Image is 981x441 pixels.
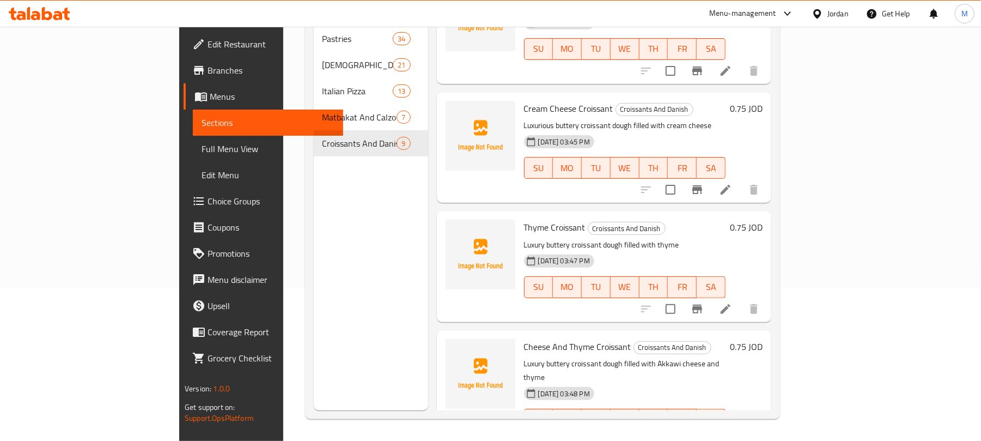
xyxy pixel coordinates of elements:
span: Cheese And Thyme Croissant [524,339,631,355]
span: TU [586,279,606,295]
p: Luxurious buttery croissant dough filled with cream cheese [524,119,726,132]
button: SU [524,409,553,431]
span: Edit Restaurant [208,38,334,51]
span: TU [586,160,606,176]
a: Edit Menu [193,162,343,188]
a: Branches [184,57,343,83]
img: Cream Cheese Croissant [446,101,515,171]
a: Menu disclaimer [184,267,343,293]
button: TH [639,157,668,179]
span: Sections [202,116,334,129]
button: TU [582,157,611,179]
button: SA [697,409,726,431]
span: SA [701,160,721,176]
button: TU [582,276,611,298]
span: Menus [210,90,334,103]
span: Croissants And Danish [634,341,711,354]
span: Coverage Report [208,325,334,339]
button: Branch-specific-item [684,177,710,203]
span: SU [529,160,549,176]
button: TH [639,409,668,431]
div: [DEMOGRAPHIC_DATA] Manakish21 [314,52,428,78]
span: SA [701,279,721,295]
a: Coverage Report [184,319,343,345]
span: 13 [393,86,410,96]
h6: 0.75 JOD [730,220,763,235]
span: Cream Cheese Croissant [524,100,613,117]
a: Edit menu item [719,183,732,196]
span: Pastries [322,32,393,45]
h6: 0.75 JOD [730,339,763,354]
div: Lebanese Manakish [322,58,393,71]
span: Upsell [208,299,334,312]
span: FR [672,41,692,57]
span: MO [557,279,577,295]
button: FR [668,276,697,298]
a: Choice Groups [184,188,343,214]
div: items [393,58,410,71]
div: Italian Pizza13 [314,78,428,104]
span: [DATE] 03:48 PM [534,389,594,399]
a: Edit menu item [719,303,732,316]
button: FR [668,409,697,431]
div: Pastries34 [314,26,428,52]
span: Croissants And Danish [322,137,397,150]
button: TU [582,409,611,431]
button: MO [553,409,582,431]
span: MO [557,41,577,57]
span: 21 [393,60,410,70]
button: delete [741,58,767,84]
span: TH [644,160,664,176]
span: [DATE] 03:47 PM [534,256,594,266]
img: Thyme Croissant [446,220,515,289]
span: TH [644,41,664,57]
div: items [393,32,410,45]
button: MO [553,276,582,298]
span: 1.0.0 [213,382,230,396]
button: TH [639,276,668,298]
button: MO [553,157,582,179]
div: Italian Pizza [322,84,393,98]
span: SA [701,41,721,57]
span: Edit Menu [202,168,334,182]
a: Promotions [184,240,343,267]
span: Promotions [208,247,334,260]
div: Matbakat And Calzones7 [314,104,428,130]
div: items [393,84,410,98]
span: SU [529,279,549,295]
a: Edit menu item [719,64,732,77]
nav: Menu sections [314,21,428,161]
span: Get support on: [185,400,235,414]
button: MO [553,38,582,60]
div: Menu-management [709,7,776,20]
div: items [397,111,410,124]
button: SU [524,157,553,179]
button: SA [697,38,726,60]
button: WE [611,409,639,431]
button: Branch-specific-item [684,296,710,322]
span: Select to update [659,59,682,82]
button: TU [582,38,611,60]
span: Version: [185,382,211,396]
div: Matbakat And Calzones [322,111,397,124]
span: Full Menu View [202,142,334,155]
span: [DATE] 03:45 PM [534,137,594,147]
span: Select to update [659,298,682,321]
span: MO [557,160,577,176]
span: 34 [393,34,410,44]
span: TH [644,279,664,295]
button: delete [741,296,767,322]
p: Luxury buttery croissant dough filled with thyme [524,238,726,252]
a: Support.OpsPlatform [185,411,254,425]
a: Coupons [184,214,343,240]
button: FR [668,38,697,60]
div: Croissants And Danish [588,222,666,235]
img: Cheese And Thyme Croissant [446,339,515,409]
span: WE [615,160,635,176]
button: FR [668,157,697,179]
span: FR [672,160,692,176]
button: SU [524,38,553,60]
span: SU [529,41,549,57]
span: WE [615,41,635,57]
span: 9 [397,138,410,149]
